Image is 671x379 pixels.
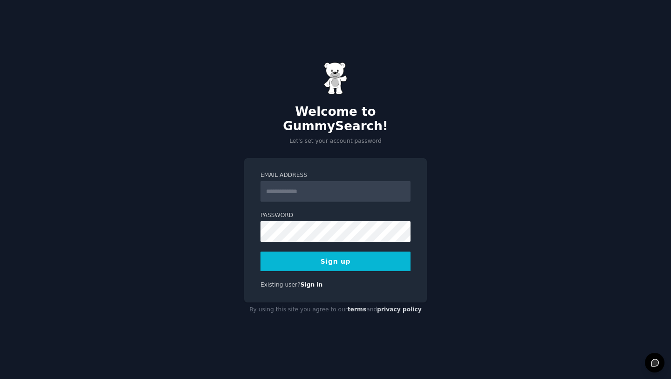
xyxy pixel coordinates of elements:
img: Gummy Bear [324,62,347,95]
span: Existing user? [260,281,301,288]
a: privacy policy [377,306,422,313]
label: Password [260,211,411,220]
button: Sign up [260,252,411,271]
div: By using this site you agree to our and [244,302,427,317]
h2: Welcome to GummySearch! [244,105,427,134]
a: terms [348,306,366,313]
a: Sign in [301,281,323,288]
label: Email Address [260,171,411,180]
p: Let's set your account password [244,137,427,146]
